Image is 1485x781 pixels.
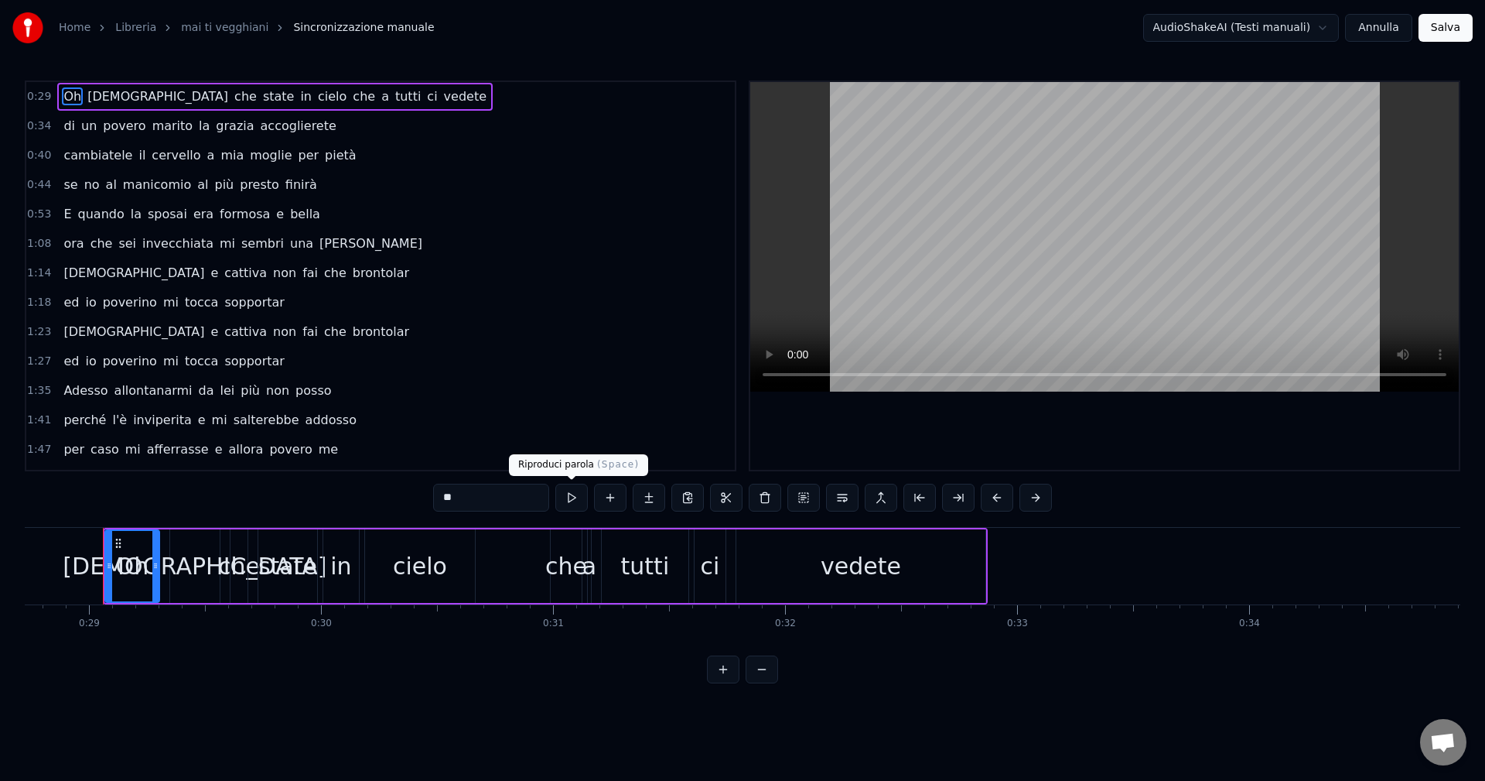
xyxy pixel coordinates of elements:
[219,146,245,164] span: mia
[223,323,268,341] span: cattiva
[304,411,358,429] span: addosso
[1345,14,1412,42] button: Annulla
[141,235,215,252] span: invecchiata
[284,176,319,194] span: finirà
[265,382,291,399] span: non
[209,264,220,282] span: e
[214,117,255,135] span: grazia
[101,117,147,135] span: povero
[27,442,51,457] span: 1:47
[162,352,180,370] span: mi
[323,146,358,164] span: pietà
[77,205,126,223] span: quando
[1007,618,1028,630] div: 0:33
[197,382,216,399] span: da
[393,549,447,584] div: cielo
[62,352,80,370] span: ed
[223,352,285,370] span: sopportar
[62,117,77,135] span: di
[145,440,210,458] span: afferrasse
[213,176,235,194] span: più
[83,176,101,194] span: no
[380,87,391,105] span: a
[509,454,648,476] div: Riproduci parola
[301,323,319,341] span: fai
[259,117,338,135] span: accoglierete
[62,382,109,399] span: Adesso
[84,293,97,311] span: io
[131,411,193,429] span: inviperita
[258,549,317,584] div: state
[218,205,271,223] span: formosa
[27,383,51,399] span: 1:35
[218,549,260,584] div: che
[316,87,348,105] span: cielo
[113,382,194,399] span: allontanarmi
[210,411,229,429] span: mi
[351,323,411,341] span: brontolar
[12,12,43,43] img: youka
[27,236,51,252] span: 1:08
[183,293,220,311] span: tocca
[275,205,285,223] span: e
[27,89,51,104] span: 0:29
[597,459,639,470] span: ( Space )
[394,87,422,105] span: tutti
[162,293,180,311] span: mi
[101,352,159,370] span: poverino
[271,264,298,282] span: non
[27,177,51,193] span: 0:44
[62,293,80,311] span: ed
[84,352,97,370] span: io
[248,146,293,164] span: moglie
[1418,14,1473,42] button: Salva
[27,413,51,428] span: 1:41
[821,549,901,584] div: vedete
[1420,719,1466,766] div: Aprire la chat
[223,264,268,282] span: cattiva
[62,87,83,105] span: Oh
[181,20,268,36] a: mai ti vegghiani
[80,117,98,135] span: un
[240,235,285,252] span: sembri
[196,411,207,429] span: e
[323,264,348,282] span: che
[192,205,215,223] span: era
[137,146,147,164] span: il
[775,618,796,630] div: 0:32
[101,293,159,311] span: poverino
[293,20,434,36] span: Sincronizzazione manuale
[301,264,319,282] span: fai
[62,205,73,223] span: E
[442,87,488,105] span: vedete
[351,264,411,282] span: brontolar
[27,295,51,310] span: 1:18
[196,176,210,194] span: al
[545,549,587,584] div: che
[104,176,118,194] span: al
[63,549,326,584] div: [DEMOGRAPHIC_DATA]
[59,20,435,36] nav: breadcrumb
[116,549,149,584] div: Oh
[219,382,237,399] span: lei
[27,354,51,369] span: 1:27
[62,176,79,194] span: se
[261,87,296,105] span: state
[330,549,351,584] div: in
[121,176,193,194] span: manicomio
[425,87,439,105] span: ci
[111,411,128,429] span: l'è
[227,440,265,458] span: allora
[62,323,206,341] span: [DEMOGRAPHIC_DATA]
[27,148,51,163] span: 0:40
[150,146,202,164] span: cervello
[27,118,51,134] span: 0:34
[351,87,377,105] span: che
[151,117,194,135] span: marito
[86,87,230,105] span: [DEMOGRAPHIC_DATA]
[233,87,258,105] span: che
[62,235,85,252] span: ora
[89,440,121,458] span: caso
[323,323,348,341] span: che
[621,549,670,584] div: tutti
